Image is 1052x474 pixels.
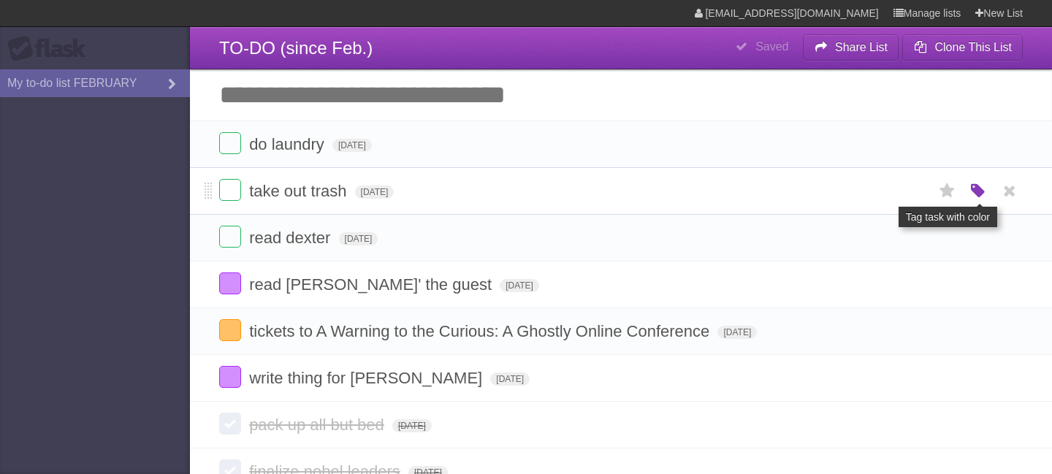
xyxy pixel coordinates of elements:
label: Done [219,179,241,201]
label: Done [219,132,241,154]
span: read dexter [249,229,334,247]
span: [DATE] [392,419,432,432]
span: tickets to A Warning to the Curious: A Ghostly Online Conference [249,322,713,340]
label: Done [219,366,241,388]
span: [DATE] [339,232,378,245]
b: Saved [755,40,788,53]
span: [DATE] [490,372,530,386]
span: do laundry [249,135,328,153]
label: Done [219,319,241,341]
span: [DATE] [355,186,394,199]
label: Star task [934,179,961,203]
div: Flask [7,36,95,62]
button: Share List [803,34,899,61]
b: Clone This List [934,41,1012,53]
span: [DATE] [717,326,757,339]
label: Done [219,226,241,248]
span: pack up all but bed [249,416,388,434]
span: write thing for [PERSON_NAME] [249,369,486,387]
span: TO-DO (since Feb.) [219,38,373,58]
label: Done [219,413,241,435]
button: Clone This List [902,34,1023,61]
label: Done [219,272,241,294]
span: [DATE] [332,139,372,152]
span: read [PERSON_NAME]' the guest [249,275,495,294]
span: take out trash [249,182,350,200]
b: Share List [835,41,888,53]
span: [DATE] [500,279,539,292]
